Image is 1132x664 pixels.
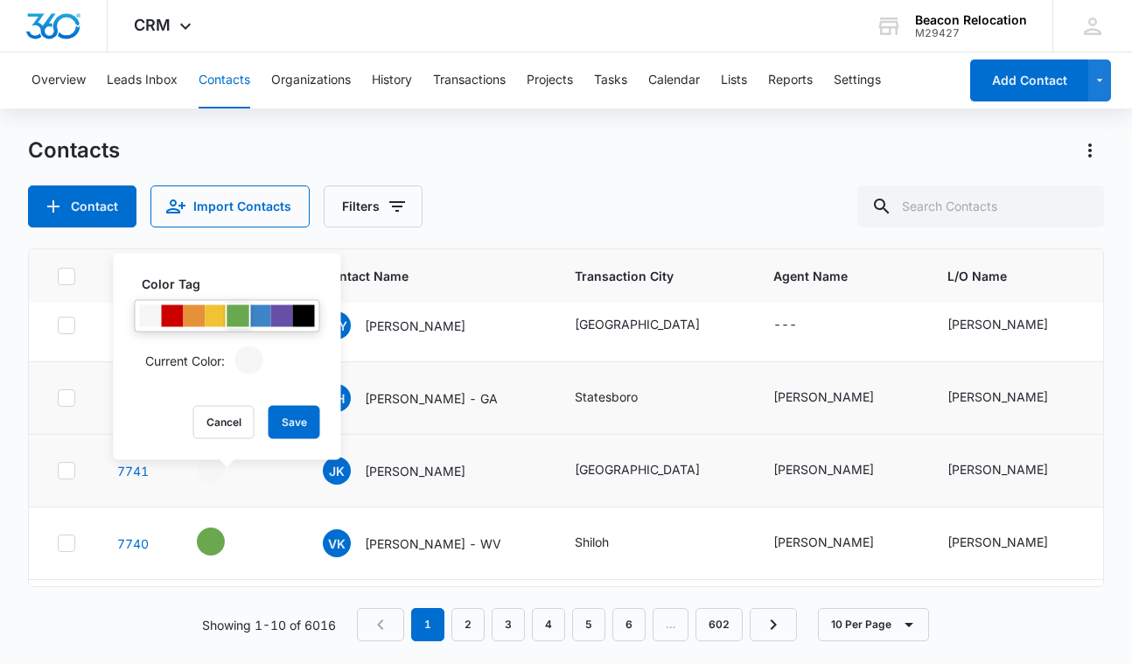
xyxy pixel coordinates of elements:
[202,616,336,634] p: Showing 1-10 of 6016
[140,305,162,327] div: #F6F6F6
[773,533,905,554] div: Agent Name - Paul Hayes - Select to Edit Field
[915,13,1027,27] div: account name
[249,305,271,327] div: #3d85c6
[575,460,700,479] div: [GEOGRAPHIC_DATA]
[773,460,905,481] div: Agent Name - Caroline Schloesser - Select to Edit Field
[648,52,700,108] button: Calendar
[324,185,423,227] button: Filters
[572,608,605,641] a: Page 5
[721,52,747,108] button: Lists
[773,460,874,479] div: [PERSON_NAME]
[28,185,136,227] button: Add Contact
[750,608,797,641] a: Next Page
[433,52,506,108] button: Transactions
[1076,136,1104,164] button: Actions
[193,406,255,439] button: Cancel
[411,608,444,641] em: 1
[293,305,315,327] div: #000000
[857,185,1104,227] input: Search Contacts
[145,351,225,369] p: Current Color:
[451,608,485,641] a: Page 2
[527,52,573,108] button: Projects
[107,52,178,108] button: Leads Inbox
[372,52,412,108] button: History
[818,608,929,641] button: 10 Per Page
[117,536,149,551] a: Navigate to contact details page for Victoria Kastelik - WV
[142,275,327,293] label: Color Tag
[915,27,1027,39] div: account id
[197,455,256,483] div: - - Select to Edit Field
[575,533,609,551] div: Shiloh
[768,52,813,108] button: Reports
[323,267,507,285] span: Contact Name
[323,529,533,557] div: Contact Name - Victoria Kastelik - WV - Select to Edit Field
[323,529,351,557] span: VK
[947,267,1080,285] span: L/O Name
[323,457,497,485] div: Contact Name - Jaimie Kuehl - Select to Edit Field
[532,608,565,641] a: Page 4
[612,608,646,641] a: Page 6
[773,388,905,409] div: Agent Name - Kayla O'Quinn - Select to Edit Field
[947,460,1080,481] div: L/O Name - Irwin Recio - Select to Edit Field
[834,52,881,108] button: Settings
[184,305,206,327] div: #e69138
[695,608,743,641] a: Page 602
[323,457,351,485] span: JK
[575,315,731,336] div: Transaction City - Garrettsville - Select to Edit Field
[271,52,351,108] button: Organizations
[594,52,627,108] button: Tasks
[162,305,184,327] div: #CC0000
[773,533,874,551] div: [PERSON_NAME]
[773,315,828,336] div: Agent Name - - Select to Edit Field
[323,311,497,339] div: Contact Name - Michael Yancey - Select to Edit Field
[365,317,465,335] p: [PERSON_NAME]
[947,315,1048,333] div: [PERSON_NAME]
[365,462,465,480] p: [PERSON_NAME]
[575,388,669,409] div: Transaction City - Statesboro - Select to Edit Field
[773,315,797,336] div: ---
[947,388,1080,409] div: L/O Name - Paul Brown - Select to Edit Field
[206,305,227,327] div: #f1c232
[134,16,171,34] span: CRM
[199,52,250,108] button: Contacts
[575,315,700,333] div: [GEOGRAPHIC_DATA]
[227,305,249,327] div: #6aa84f
[150,185,310,227] button: Import Contacts
[117,464,149,479] a: Navigate to contact details page for Jaimie Kuehl
[323,384,529,412] div: Contact Name - James Hinkel - GA - Select to Edit Field
[357,608,797,641] nav: Pagination
[365,389,498,408] p: [PERSON_NAME] - GA
[575,388,638,406] div: Statesboro
[773,267,905,285] span: Agent Name
[947,315,1080,336] div: L/O Name - Basil Benyo - Select to Edit Field
[947,460,1048,479] div: [PERSON_NAME]
[947,533,1080,554] div: L/O Name - Matthew Janke - Select to Edit Field
[365,535,501,553] p: [PERSON_NAME] - WV
[970,59,1088,101] button: Add Contact
[492,608,525,641] a: Page 3
[197,528,256,556] div: - - Select to Edit Field
[947,388,1048,406] div: [PERSON_NAME]
[575,460,731,481] div: Transaction City - SPRING VALLEY - Select to Edit Field
[575,267,731,285] span: Transaction City
[773,388,874,406] div: [PERSON_NAME]
[31,52,86,108] button: Overview
[575,533,640,554] div: Transaction City - Shiloh - Select to Edit Field
[947,533,1048,551] div: [PERSON_NAME]
[28,137,120,164] h1: Contacts
[269,406,320,439] button: Save
[271,305,293,327] div: #674ea7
